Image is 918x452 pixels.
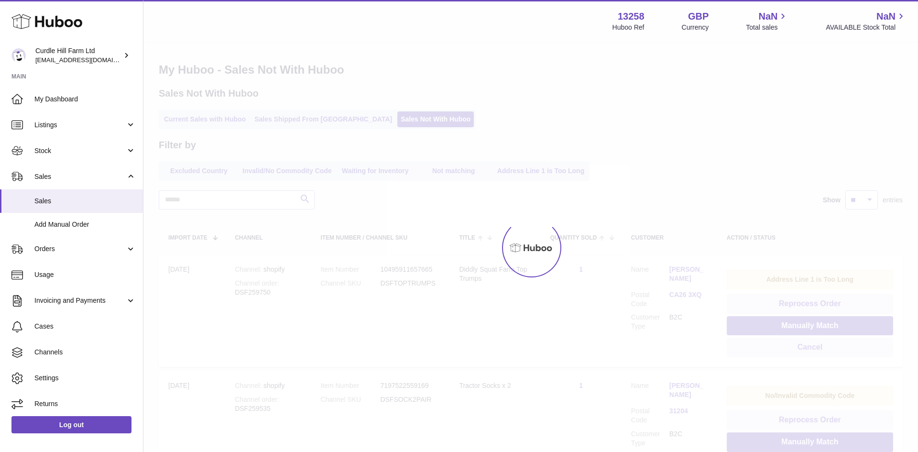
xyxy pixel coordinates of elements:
[11,48,26,63] img: internalAdmin-13258@internal.huboo.com
[34,399,136,408] span: Returns
[34,146,126,155] span: Stock
[826,10,907,32] a: NaN AVAILABLE Stock Total
[34,95,136,104] span: My Dashboard
[746,23,788,32] span: Total sales
[688,10,709,23] strong: GBP
[34,348,136,357] span: Channels
[34,244,126,254] span: Orders
[34,220,136,229] span: Add Manual Order
[876,10,896,23] span: NaN
[35,56,141,64] span: [EMAIL_ADDRESS][DOMAIN_NAME]
[682,23,709,32] div: Currency
[34,121,126,130] span: Listings
[34,172,126,181] span: Sales
[612,23,645,32] div: Huboo Ref
[34,197,136,206] span: Sales
[35,46,121,65] div: Curdle Hill Farm Ltd
[34,296,126,305] span: Invoicing and Payments
[34,322,136,331] span: Cases
[34,270,136,279] span: Usage
[618,10,645,23] strong: 13258
[11,416,131,433] a: Log out
[826,23,907,32] span: AVAILABLE Stock Total
[34,374,136,383] span: Settings
[746,10,788,32] a: NaN Total sales
[758,10,777,23] span: NaN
